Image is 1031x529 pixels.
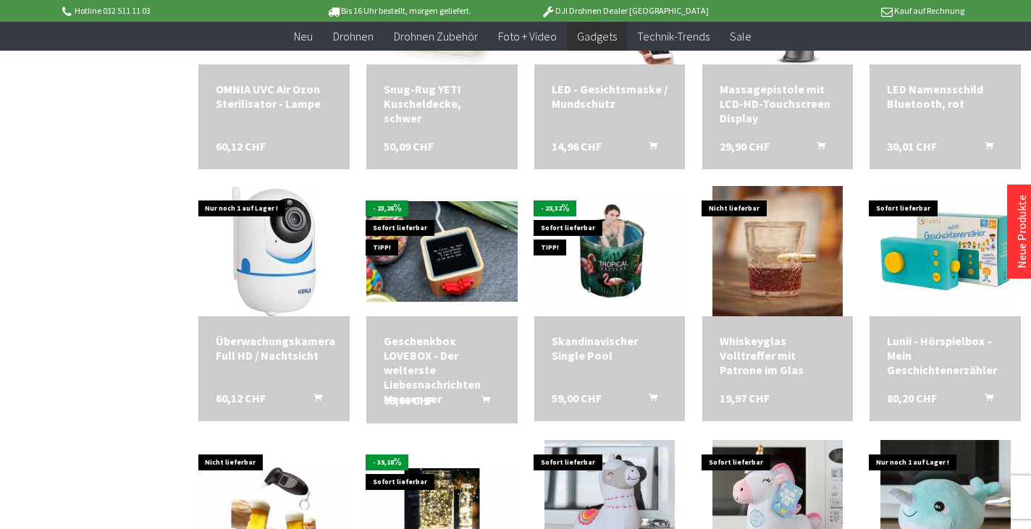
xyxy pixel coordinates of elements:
[216,334,332,363] div: Überwachungskamera Full HD / Nachtsicht
[631,139,666,158] button: In den Warenkorb
[384,334,500,406] a: Geschenkbox LOVEBOX - Der welterste Liebesnachrichten Messenger 99,00 CHF In den Warenkorb
[552,82,668,111] div: LED - Gesichtsmaske / Mundschutz
[720,22,762,51] a: Sale
[880,186,1011,316] img: Lunii - Hörspielbox – Mein Geschichtenerzähler
[730,29,752,43] span: Sale
[887,82,1003,111] div: LED Namensschild Bluetooth, rot
[323,22,384,51] a: Drohnen
[567,22,627,51] a: Gadgets
[552,139,602,153] span: 14,96 CHF
[631,391,666,410] button: In den Warenkorb
[294,29,313,43] span: Neu
[720,334,836,377] a: Whiskeyglas Volltreffer mit Patrone im Glas 19,97 CHF
[887,334,1003,377] a: Lunii - Hörspielbox – Mein Geschichtenerzähler 80,20 CHF In den Warenkorb
[216,334,332,363] a: Überwachungskamera Full HD / Nachtsicht 60,12 CHF In den Warenkorb
[498,29,557,43] span: Foto + Video
[384,22,488,51] a: Drohnen Zubehör
[384,139,434,153] span: 50,09 CHF
[887,82,1003,111] a: LED Namensschild Bluetooth, rot 30,01 CHF In den Warenkorb
[720,139,770,153] span: 29,90 CHF
[384,393,434,407] span: 99,00 CHF
[720,82,836,125] a: Massagepistole mit LCD-HD-Touchscreen Display 29,90 CHF In den Warenkorb
[552,334,668,363] div: Skandinavischer Single Pool
[285,2,511,20] p: Bis 16 Uhr bestellt, morgen geliefert.
[799,139,834,158] button: In den Warenkorb
[577,29,617,43] span: Gadgets
[552,82,668,111] a: LED - Gesichtsmaske / Mundschutz 14,96 CHF In den Warenkorb
[637,29,710,43] span: Technik-Trends
[366,201,518,302] img: Geschenkbox LOVEBOX - Der welterste Liebesnachrichten Messenger
[534,191,686,312] img: Skandinavischer Single Pool
[720,82,836,125] div: Massagepistole mit LCD-HD-Touchscreen Display
[967,139,1002,158] button: In den Warenkorb
[231,186,317,316] img: Überwachungskamera Full HD / Nachtsicht
[887,334,1003,377] div: Lunii - Hörspielbox – Mein Geschichtenerzähler
[333,29,374,43] span: Drohnen
[59,2,285,20] p: Hotline 032 511 11 03
[512,2,738,20] p: DJI Drohnen Dealer [GEOGRAPHIC_DATA]
[464,393,499,412] button: In den Warenkorb
[712,186,843,316] img: Whiskeyglas Volltreffer mit Patrone im Glas
[384,82,500,125] a: Snug-Rug YETI Kuscheldecke, schwer 50,09 CHF
[627,22,720,51] a: Technik-Trends
[738,2,964,20] p: Kauf auf Rechnung
[284,22,323,51] a: Neu
[384,334,500,406] div: Geschenkbox LOVEBOX - Der welterste Liebesnachrichten Messenger
[887,139,937,153] span: 30,01 CHF
[720,391,770,405] span: 19,97 CHF
[488,22,567,51] a: Foto + Video
[216,139,266,153] span: 60,12 CHF
[887,391,937,405] span: 80,20 CHF
[552,391,602,405] span: 59,00 CHF
[216,82,332,111] a: OMNIA UVC Air Ozon Sterilisator - Lampe 60,12 CHF
[552,334,668,363] a: Skandinavischer Single Pool 59,00 CHF In den Warenkorb
[720,334,836,377] div: Whiskeyglas Volltreffer mit Patrone im Glas
[1014,195,1029,268] a: Neue Produkte
[216,82,332,111] div: OMNIA UVC Air Ozon Sterilisator - Lampe
[384,82,500,125] div: Snug-Rug YETI Kuscheldecke, schwer
[216,391,266,405] span: 60,12 CHF
[967,391,1002,410] button: In den Warenkorb
[394,29,478,43] span: Drohnen Zubehör
[296,391,331,410] button: In den Warenkorb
